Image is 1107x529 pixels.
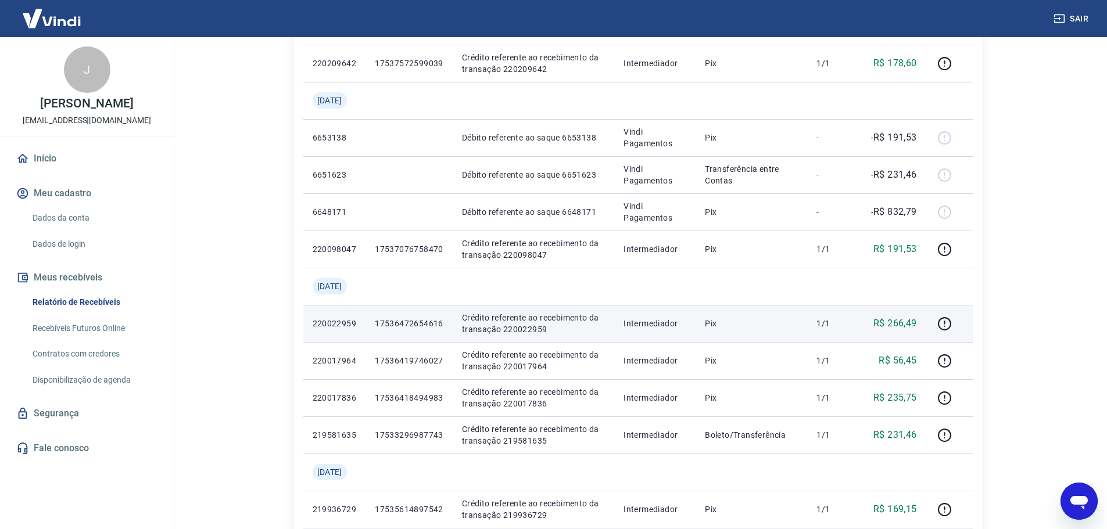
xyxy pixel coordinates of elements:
[873,428,917,442] p: R$ 231,46
[705,206,798,218] p: Pix
[705,429,798,441] p: Boleto/Transferência
[40,98,133,110] p: [PERSON_NAME]
[705,392,798,404] p: Pix
[624,243,686,255] p: Intermediador
[14,265,160,290] button: Meus recebíveis
[816,206,851,218] p: -
[624,392,686,404] p: Intermediador
[871,205,917,219] p: -R$ 832,79
[705,243,798,255] p: Pix
[313,355,357,366] p: 220017964
[23,114,151,127] p: [EMAIL_ADDRESS][DOMAIN_NAME]
[313,318,357,329] p: 220022959
[28,206,160,230] a: Dados da conta
[873,391,917,405] p: R$ 235,75
[28,232,160,256] a: Dados de login
[313,503,357,515] p: 219936729
[313,132,357,143] p: 6653138
[14,436,160,461] a: Fale conosco
[816,132,851,143] p: -
[873,502,917,516] p: R$ 169,15
[873,242,917,256] p: R$ 191,53
[313,206,357,218] p: 6648171
[462,386,605,409] p: Crédito referente ao recebimento da transação 220017836
[462,169,605,181] p: Débito referente ao saque 6651623
[873,56,917,70] p: R$ 178,60
[879,354,916,368] p: R$ 56,45
[462,312,605,335] p: Crédito referente ao recebimento da transação 220022959
[317,466,342,478] span: [DATE]
[28,342,160,366] a: Contratos com credores
[313,429,357,441] p: 219581635
[317,280,342,292] span: [DATE]
[624,126,686,149] p: Vindi Pagamentos
[14,146,160,171] a: Início
[375,503,443,515] p: 17535614897542
[705,355,798,366] p: Pix
[624,355,686,366] p: Intermediador
[705,57,798,69] p: Pix
[14,1,89,36] img: Vindi
[624,57,686,69] p: Intermediador
[462,423,605,447] p: Crédito referente ao recebimento da transação 219581635
[313,57,357,69] p: 220209642
[313,169,357,181] p: 6651623
[313,392,357,404] p: 220017836
[705,318,798,329] p: Pix
[624,318,686,329] p: Intermediador
[816,355,851,366] p: 1/1
[317,95,342,106] span: [DATE]
[375,429,443,441] p: 17533296987743
[871,168,917,182] p: -R$ 231,46
[375,355,443,366] p: 17536419746027
[28,290,160,314] a: Relatório de Recebíveis
[624,503,686,515] p: Intermediador
[816,169,851,181] p: -
[462,52,605,75] p: Crédito referente ao recebimento da transação 220209642
[705,503,798,515] p: Pix
[816,392,851,404] p: 1/1
[462,237,605,261] p: Crédito referente ao recebimento da transação 220098047
[28,368,160,392] a: Disponibilização de agenda
[462,206,605,218] p: Débito referente ao saque 6648171
[816,503,851,515] p: 1/1
[816,57,851,69] p: 1/1
[816,243,851,255] p: 1/1
[705,163,798,186] p: Transferência entre Contas
[14,401,160,426] a: Segurança
[1061,483,1098,520] iframe: Botão para abrir a janela de mensagens
[64,46,110,93] div: J
[705,132,798,143] p: Pix
[816,318,851,329] p: 1/1
[1051,8,1093,30] button: Sair
[462,132,605,143] p: Débito referente ao saque 6653138
[624,163,686,186] p: Vindi Pagamentos
[375,57,443,69] p: 17537572599039
[375,318,443,329] p: 17536472654616
[624,200,686,224] p: Vindi Pagamentos
[462,349,605,372] p: Crédito referente ao recebimento da transação 220017964
[28,316,160,340] a: Recebíveis Futuros Online
[14,181,160,206] button: Meu cadastro
[462,498,605,521] p: Crédito referente ao recebimento da transação 219936729
[624,429,686,441] p: Intermediador
[375,392,443,404] p: 17536418494983
[313,243,357,255] p: 220098047
[873,316,917,330] p: R$ 266,49
[816,429,851,441] p: 1/1
[375,243,443,255] p: 17537076758470
[871,131,917,145] p: -R$ 191,53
